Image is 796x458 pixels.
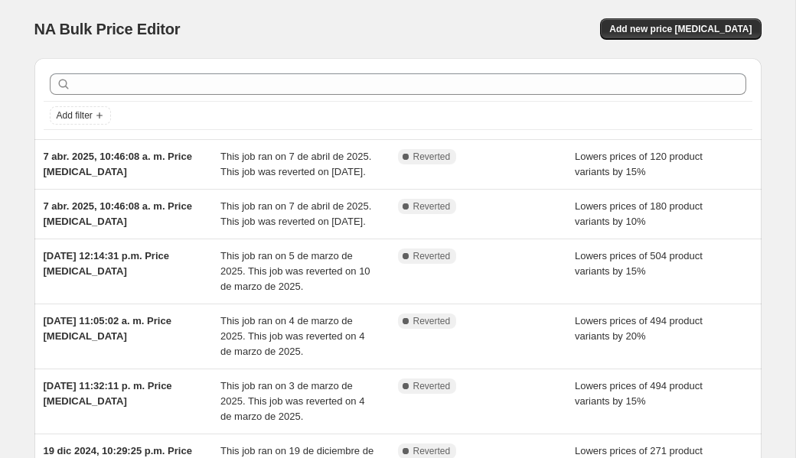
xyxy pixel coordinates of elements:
span: [DATE] 11:32:11 p. m. Price [MEDICAL_DATA] [44,380,172,407]
span: [DATE] 12:14:31 p.m. Price [MEDICAL_DATA] [44,250,169,277]
span: Reverted [413,380,451,392]
span: This job ran on 7 de abril de 2025. This job was reverted on [DATE]. [220,151,371,177]
span: 7 abr. 2025, 10:46:08 a. m. Price [MEDICAL_DATA] [44,151,192,177]
span: This job ran on 4 de marzo de 2025. This job was reverted on 4 de marzo de 2025. [220,315,364,357]
span: Lowers prices of 494 product variants by 20% [575,315,703,342]
span: [DATE] 11:05:02 a. m. Price [MEDICAL_DATA] [44,315,171,342]
span: Add filter [57,109,93,122]
span: Lowers prices of 494 product variants by 15% [575,380,703,407]
span: 7 abr. 2025, 10:46:08 a. m. Price [MEDICAL_DATA] [44,200,192,227]
span: This job ran on 3 de marzo de 2025. This job was reverted on 4 de marzo de 2025. [220,380,364,422]
button: Add new price [MEDICAL_DATA] [600,18,761,40]
span: Reverted [413,151,451,163]
span: Reverted [413,250,451,262]
span: Lowers prices of 120 product variants by 15% [575,151,703,177]
span: Lowers prices of 180 product variants by 10% [575,200,703,227]
button: Add filter [50,106,111,125]
span: This job ran on 5 de marzo de 2025. This job was reverted on 10 de marzo de 2025. [220,250,370,292]
span: NA Bulk Price Editor [34,21,181,37]
span: Reverted [413,445,451,457]
span: Add new price [MEDICAL_DATA] [609,23,752,35]
span: Reverted [413,315,451,327]
span: This job ran on 7 de abril de 2025. This job was reverted on [DATE]. [220,200,371,227]
span: Reverted [413,200,451,213]
span: Lowers prices of 504 product variants by 15% [575,250,703,277]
